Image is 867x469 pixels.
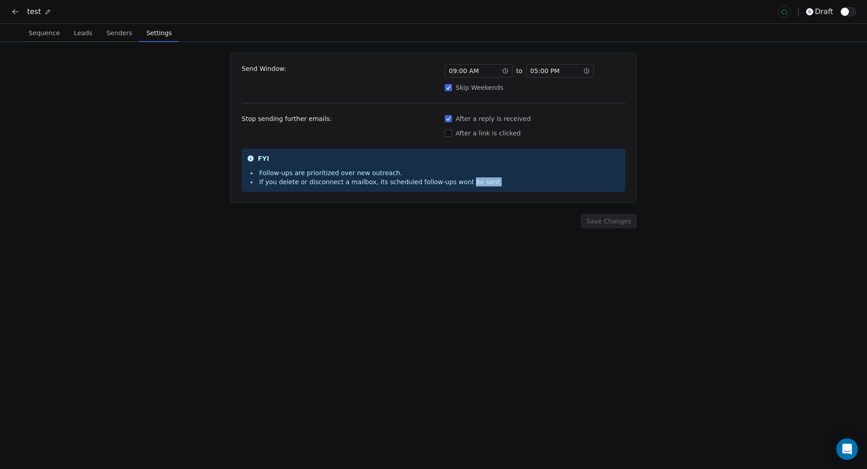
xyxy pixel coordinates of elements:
span: test [27,6,41,17]
span: Stop sending further emails: [242,114,331,138]
div: Skip Weekends [445,83,625,92]
button: After a link is clicked [445,129,452,138]
span: Settings [143,27,175,39]
button: After a reply is received [445,114,452,123]
div: After a link is clicked [445,129,625,138]
span: draft [815,6,833,17]
li: If you delete or disconnect a mailbox, its scheduled follow-ups wont be sent. [251,177,502,186]
button: Save Changes [581,214,637,228]
span: Send Window: [242,64,286,92]
span: Sequence [25,27,63,39]
span: Leads [70,27,96,39]
span: to [516,66,522,75]
div: Open Intercom Messenger [836,438,858,460]
span: Senders [103,27,136,39]
span: 09 : 00 AM [449,66,479,75]
li: Follow-ups are prioritized over new outreach. [251,168,502,177]
button: Skip Weekends [445,83,452,92]
span: 05 : 00 PM [530,66,559,75]
span: FYI [258,154,269,163]
div: After a reply is received [445,114,625,123]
